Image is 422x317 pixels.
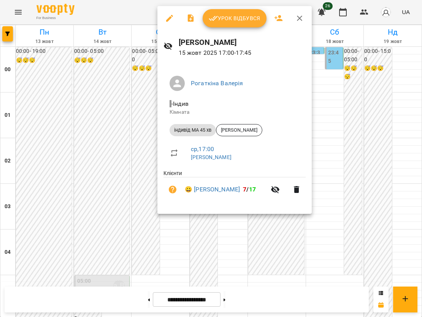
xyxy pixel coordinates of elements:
[191,80,243,87] a: Рогаткіна Валерія
[170,100,190,107] span: - Індив
[243,186,246,193] span: 7
[243,186,256,193] b: /
[163,169,306,205] ul: Клієнти
[249,186,256,193] span: 17
[163,180,182,199] button: Візит ще не сплачено. Додати оплату?
[203,9,267,27] button: Урок відбувся
[170,127,216,134] span: індивід МА 45 хв
[179,48,306,57] p: 15 жовт 2025 17:00 - 17:45
[179,37,306,48] h6: [PERSON_NAME]
[185,185,240,194] a: 😀 [PERSON_NAME]
[216,127,262,134] span: [PERSON_NAME]
[170,108,300,116] p: Кімната
[191,154,232,160] a: [PERSON_NAME]
[216,124,262,136] div: [PERSON_NAME]
[209,14,260,23] span: Урок відбувся
[191,145,214,153] a: ср , 17:00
